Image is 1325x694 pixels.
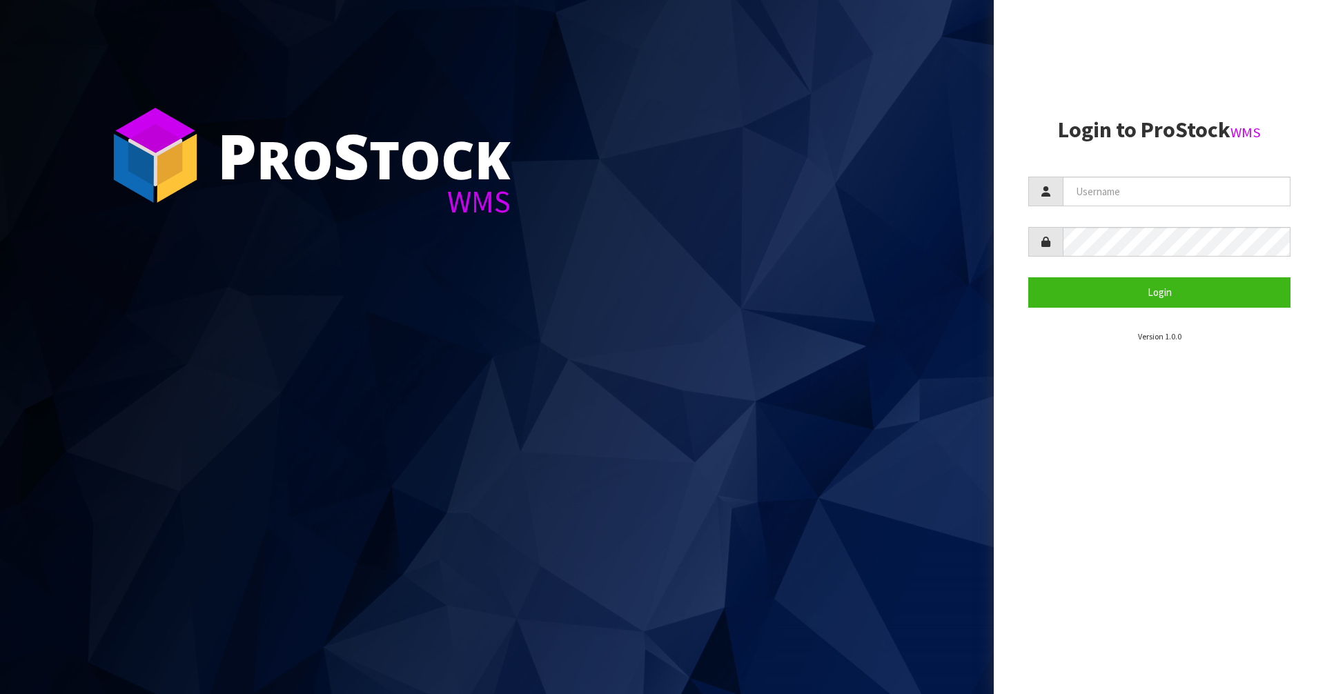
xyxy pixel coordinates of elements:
div: ro tock [217,124,511,186]
h2: Login to ProStock [1028,118,1290,142]
small: Version 1.0.0 [1138,331,1181,341]
span: P [217,113,257,197]
div: WMS [217,186,511,217]
small: WMS [1230,123,1261,141]
span: S [333,113,369,197]
img: ProStock Cube [104,103,207,207]
input: Username [1063,177,1290,206]
button: Login [1028,277,1290,307]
